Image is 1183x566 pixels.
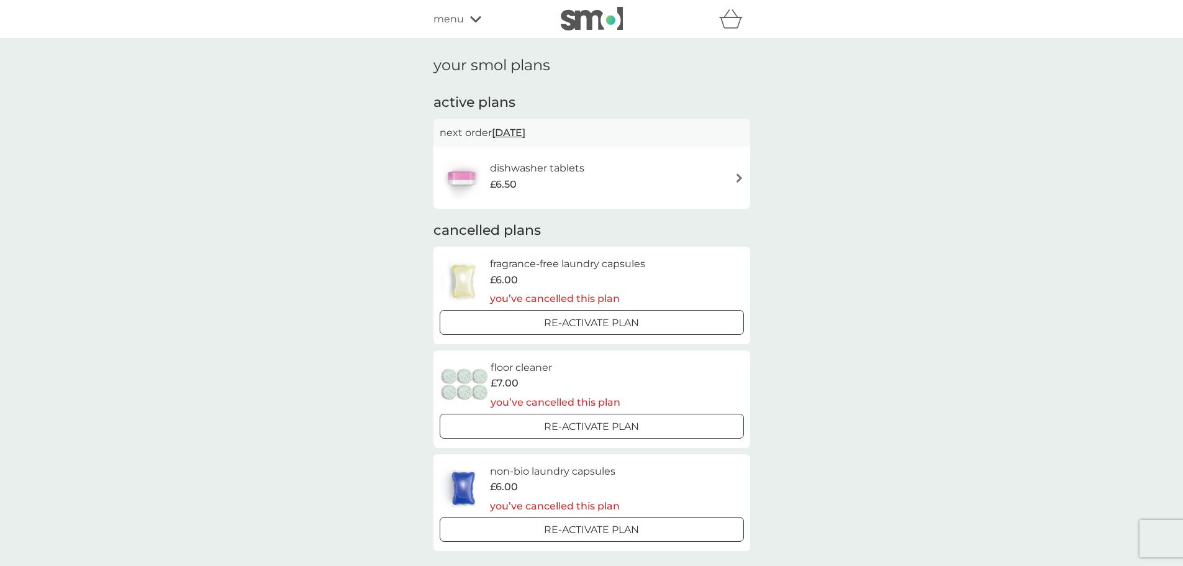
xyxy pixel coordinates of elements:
p: Re-activate Plan [544,419,639,435]
button: Re-activate Plan [440,414,744,439]
h2: cancelled plans [433,221,750,240]
img: arrow right [735,173,744,183]
img: non-bio laundry capsules [440,467,487,510]
h6: floor cleaner [491,360,620,376]
h6: dishwasher tablets [490,160,584,176]
div: basket [719,7,750,32]
h2: active plans [433,93,750,112]
img: smol [561,7,623,30]
p: you’ve cancelled this plan [490,498,620,514]
p: you’ve cancelled this plan [491,395,620,411]
span: £7.00 [491,375,519,391]
span: £6.00 [490,479,518,495]
img: fragrance-free laundry capsules [440,260,487,303]
img: floor cleaner [440,363,491,407]
p: Re-activate Plan [544,522,639,538]
img: dishwasher tablets [440,156,483,199]
span: £6.50 [490,176,517,193]
button: Re-activate Plan [440,310,744,335]
span: £6.00 [490,272,518,288]
span: menu [433,11,464,27]
p: you’ve cancelled this plan [490,291,645,307]
p: next order [440,125,744,141]
p: Re-activate Plan [544,315,639,331]
h6: non-bio laundry capsules [490,463,620,480]
button: Re-activate Plan [440,517,744,542]
h1: your smol plans [433,57,750,75]
span: [DATE] [492,121,525,145]
h6: fragrance-free laundry capsules [490,256,645,272]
